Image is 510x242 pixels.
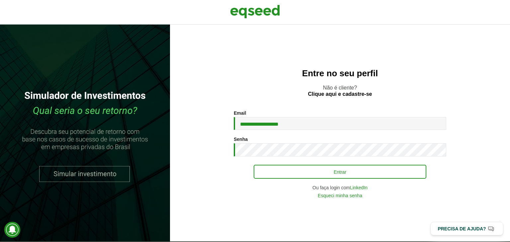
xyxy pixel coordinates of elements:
[254,165,426,179] button: Entrar
[234,185,446,190] div: Ou faça login com
[234,111,246,115] label: Email
[318,193,362,198] a: Esqueci minha senha
[183,85,497,97] p: Não é cliente?
[308,91,372,97] a: Clique aqui e cadastre-se
[234,137,248,142] label: Senha
[230,3,280,20] img: EqSeed Logo
[350,185,368,190] a: LinkedIn
[183,69,497,78] h2: Entre no seu perfil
